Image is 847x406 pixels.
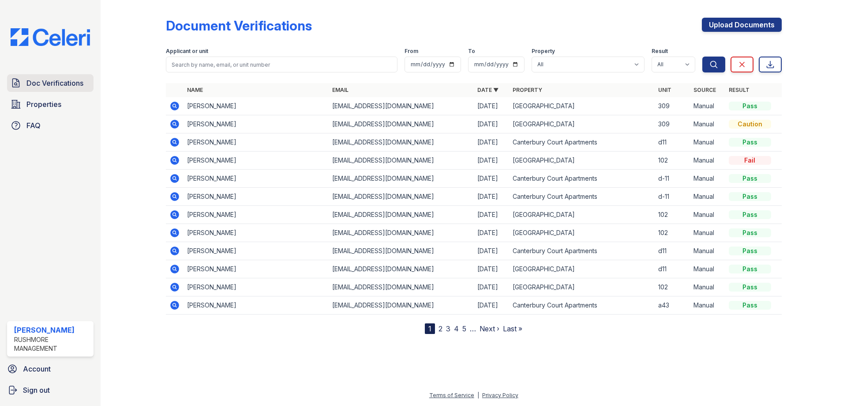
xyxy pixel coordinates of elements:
input: Search by name, email, or unit number [166,57,397,72]
div: Document Verifications [166,18,312,34]
td: d11 [655,242,690,260]
span: … [470,323,476,334]
td: [PERSON_NAME] [184,170,329,188]
a: Email [332,87,349,93]
a: Unit [658,87,671,93]
td: [GEOGRAPHIC_DATA] [509,97,654,115]
td: [EMAIL_ADDRESS][DOMAIN_NAME] [329,115,474,133]
a: 3 [446,324,450,333]
img: CE_Logo_Blue-a8612792a0a2168367f1c8372b55b34899dd931a85d93a1a3d3e32e68fde9ad4.png [4,28,97,46]
span: Doc Verifications [26,78,83,88]
td: Canterbury Court Apartments [509,296,654,315]
a: Privacy Policy [482,392,518,398]
td: Manual [690,188,725,206]
td: [EMAIL_ADDRESS][DOMAIN_NAME] [329,170,474,188]
td: [PERSON_NAME] [184,260,329,278]
td: a43 [655,296,690,315]
a: Account [4,360,97,378]
a: FAQ [7,117,94,134]
a: 4 [454,324,459,333]
a: Result [729,87,750,93]
span: FAQ [26,120,41,131]
a: Property [513,87,542,93]
span: Properties [26,99,61,110]
td: [PERSON_NAME] [184,188,329,206]
a: 5 [462,324,466,333]
td: d11 [655,133,690,152]
div: Pass [729,138,771,147]
td: [DATE] [474,152,509,170]
td: Manual [690,133,725,152]
td: Manual [690,115,725,133]
td: [PERSON_NAME] [184,206,329,224]
td: 102 [655,206,690,224]
div: Pass [729,283,771,292]
div: Pass [729,174,771,183]
td: [PERSON_NAME] [184,224,329,242]
span: Sign out [23,385,50,395]
label: Property [532,48,555,55]
td: Canterbury Court Apartments [509,242,654,260]
div: Pass [729,192,771,201]
td: [GEOGRAPHIC_DATA] [509,224,654,242]
td: [DATE] [474,278,509,296]
span: Account [23,364,51,374]
td: [GEOGRAPHIC_DATA] [509,115,654,133]
td: [DATE] [474,115,509,133]
td: [PERSON_NAME] [184,278,329,296]
td: 102 [655,152,690,170]
div: Pass [729,102,771,110]
a: Sign out [4,381,97,399]
td: [DATE] [474,170,509,188]
a: Name [187,87,203,93]
td: [PERSON_NAME] [184,296,329,315]
td: [DATE] [474,260,509,278]
td: [GEOGRAPHIC_DATA] [509,260,654,278]
td: Manual [690,296,725,315]
td: Canterbury Court Apartments [509,170,654,188]
a: Source [693,87,716,93]
td: Manual [690,170,725,188]
a: Last » [503,324,522,333]
td: d-11 [655,170,690,188]
td: 102 [655,224,690,242]
div: Rushmore Management [14,335,90,353]
td: d-11 [655,188,690,206]
td: [EMAIL_ADDRESS][DOMAIN_NAME] [329,278,474,296]
a: Doc Verifications [7,74,94,92]
td: 309 [655,97,690,115]
div: Fail [729,156,771,165]
td: [DATE] [474,224,509,242]
div: Pass [729,265,771,273]
td: [DATE] [474,242,509,260]
td: [PERSON_NAME] [184,133,329,152]
td: [DATE] [474,206,509,224]
td: [GEOGRAPHIC_DATA] [509,206,654,224]
td: [DATE] [474,188,509,206]
td: [EMAIL_ADDRESS][DOMAIN_NAME] [329,224,474,242]
div: Pass [729,228,771,237]
td: [PERSON_NAME] [184,242,329,260]
td: [PERSON_NAME] [184,97,329,115]
div: [PERSON_NAME] [14,325,90,335]
a: Upload Documents [702,18,782,32]
td: [EMAIL_ADDRESS][DOMAIN_NAME] [329,242,474,260]
a: Next › [480,324,499,333]
a: Properties [7,95,94,113]
td: [EMAIL_ADDRESS][DOMAIN_NAME] [329,260,474,278]
td: Manual [690,242,725,260]
td: Canterbury Court Apartments [509,188,654,206]
td: 102 [655,278,690,296]
a: 2 [438,324,442,333]
div: 1 [425,323,435,334]
td: [EMAIL_ADDRESS][DOMAIN_NAME] [329,296,474,315]
td: [EMAIL_ADDRESS][DOMAIN_NAME] [329,133,474,152]
td: d11 [655,260,690,278]
label: To [468,48,475,55]
td: [DATE] [474,133,509,152]
a: Terms of Service [429,392,474,398]
td: [PERSON_NAME] [184,115,329,133]
td: Manual [690,260,725,278]
div: Caution [729,120,771,129]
